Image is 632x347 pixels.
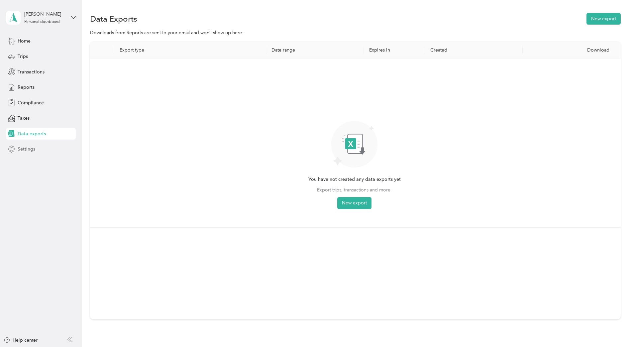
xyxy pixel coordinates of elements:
[337,197,371,209] button: New export
[114,42,266,58] th: Export type
[18,99,44,106] span: Compliance
[18,53,28,60] span: Trips
[528,47,615,53] div: Download
[425,42,523,58] th: Created
[308,176,401,183] span: You have not created any data exports yet
[18,84,35,91] span: Reports
[18,38,31,45] span: Home
[24,11,66,18] div: [PERSON_NAME]
[18,146,35,153] span: Settings
[595,310,632,347] iframe: Everlance-gr Chat Button Frame
[266,42,364,58] th: Date range
[586,13,621,25] button: New export
[4,337,38,344] button: Help center
[90,29,621,36] div: Downloads from Reports are sent to your email and won’t show up here.
[18,115,30,122] span: Taxes
[24,20,60,24] div: Personal dashboard
[90,15,137,22] h1: Data Exports
[317,186,392,193] span: Export trips, transactions and more.
[18,68,45,75] span: Transactions
[18,130,46,137] span: Data exports
[364,42,425,58] th: Expires in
